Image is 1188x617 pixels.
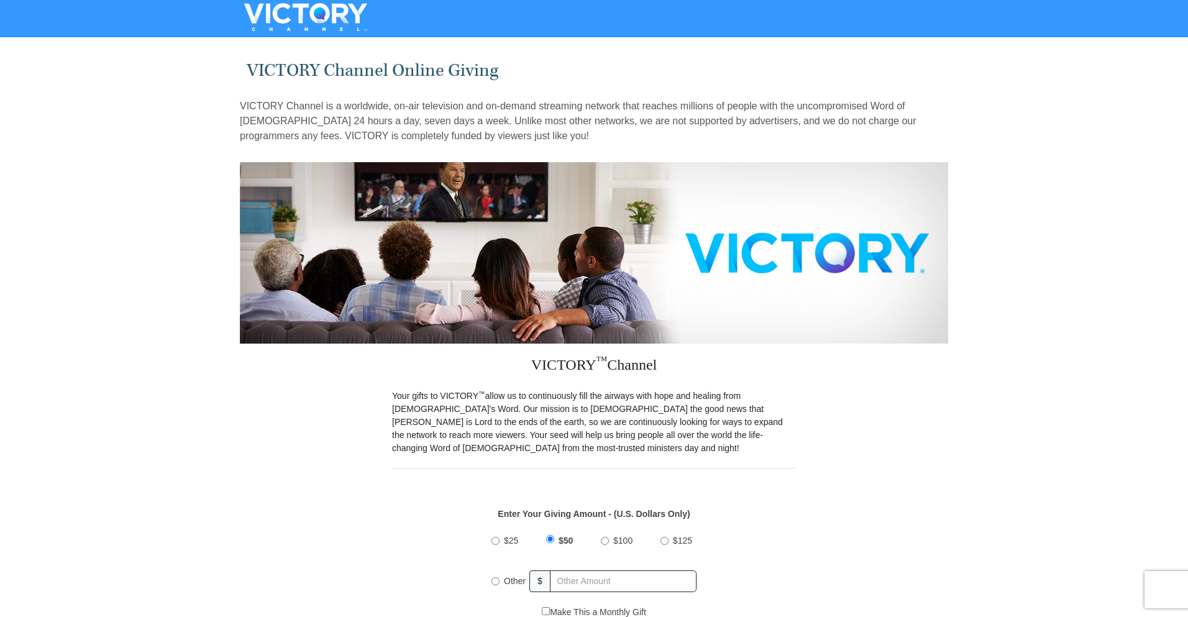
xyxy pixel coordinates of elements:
p: Your gifts to VICTORY allow us to continuously fill the airways with hope and healing from [DEMOG... [392,390,796,455]
input: Other Amount [550,570,697,592]
h1: VICTORY Channel Online Giving [247,60,942,81]
span: Other [504,576,526,586]
sup: ™ [478,390,485,397]
span: $100 [613,536,633,546]
input: Make This a Monthly Gift [542,607,550,615]
span: $25 [504,536,518,546]
span: $125 [673,536,692,546]
strong: Enter Your Giving Amount - (U.S. Dollars Only) [498,509,690,519]
span: $50 [559,536,573,546]
h3: VICTORY Channel [392,344,796,390]
span: $ [529,570,551,592]
img: VICTORYTHON - VICTORY Channel [228,3,383,31]
p: VICTORY Channel is a worldwide, on-air television and on-demand streaming network that reaches mi... [240,99,948,144]
sup: ™ [596,354,608,367]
